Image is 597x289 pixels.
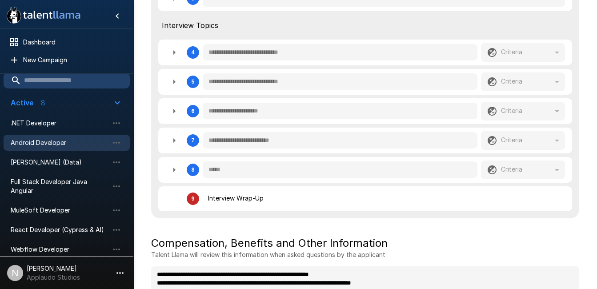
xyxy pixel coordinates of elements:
[192,137,195,144] div: 7
[501,106,522,115] p: Criteria
[501,165,522,174] p: Criteria
[192,49,195,56] div: 4
[158,69,572,95] div: 5
[192,196,195,202] div: 9
[192,167,195,173] div: 8
[501,77,522,86] p: Criteria
[158,157,572,183] div: 8
[208,194,264,203] p: Interview Wrap-Up
[501,136,522,144] p: Criteria
[158,40,572,65] div: 4
[501,48,522,56] p: Criteria
[162,20,569,31] span: Interview Topics
[151,250,579,259] p: Talent Llama will review this information when asked questions by the applicant
[192,79,195,85] div: 5
[151,236,579,250] h5: Compensation, Benefits and Other Information
[192,108,195,114] div: 6
[158,128,572,153] div: 7
[158,98,572,124] div: 6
